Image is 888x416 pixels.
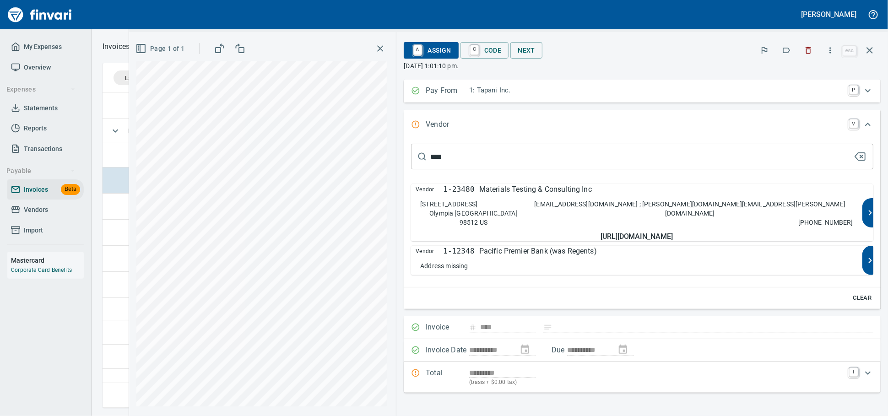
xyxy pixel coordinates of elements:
[426,119,469,131] p: Vendor
[776,40,796,60] button: Labels
[411,184,873,241] button: Vendor1-23480Materials Testing & Consulting Inc[STREET_ADDRESS]Olympia [GEOGRAPHIC_DATA] 98512 US...
[11,255,84,265] h6: Mastercard
[404,110,881,140] div: Expand
[103,41,130,52] p: Invoices
[416,246,443,257] span: Vendor
[24,184,48,195] span: Invoices
[801,10,856,19] h5: [PERSON_NAME]
[426,85,469,97] p: Pay From
[470,45,479,55] a: C
[5,4,74,26] img: Finvari
[3,81,79,98] button: Expenses
[24,123,47,134] span: Reports
[420,200,477,209] p: [STREET_ADDRESS]
[849,119,858,128] a: V
[125,75,142,81] span: Labels
[24,41,62,53] span: My Expenses
[469,378,844,387] p: (basis + $0.00 tax)
[798,218,853,227] p: [PHONE_NUMBER]
[850,293,875,303] span: Clear
[849,367,858,377] a: T
[420,209,526,227] p: Olympia [GEOGRAPHIC_DATA] 98512 US
[7,200,84,220] a: Vendors
[510,42,542,59] button: Next
[479,246,597,257] p: Pacific Premier Bank (was Regents)
[7,118,84,139] a: Reports
[460,42,509,59] button: CCode
[6,84,76,95] span: Expenses
[468,43,502,58] span: Code
[7,179,84,200] a: InvoicesBeta
[411,246,873,275] button: Vendor1-12348Pacific Premier Bank (was Regents)Address missing
[404,61,881,70] p: [DATE] 1:01:10 pm.
[443,246,474,257] p: 1-12348
[7,220,84,241] a: Import
[114,70,163,85] div: Labels
[840,39,881,61] span: Close invoice
[24,62,51,73] span: Overview
[411,43,451,58] span: Assign
[527,200,853,218] p: [EMAIL_ADDRESS][DOMAIN_NAME] ; [PERSON_NAME][DOMAIN_NAME][EMAIL_ADDRESS][PERSON_NAME][DOMAIN_NAME]
[469,85,844,96] p: 1: Tapani Inc.
[404,42,458,59] button: AAssign
[848,291,877,305] button: Clear
[404,140,881,309] div: Expand
[6,165,76,177] span: Payable
[479,184,592,195] p: Materials Testing & Consulting Inc
[7,98,84,119] a: Statements
[843,46,856,56] a: esc
[128,127,150,135] strong: Labels :
[24,103,58,114] span: Statements
[7,37,84,57] a: My Expenses
[426,367,469,387] p: Total
[849,85,858,94] a: P
[420,261,468,270] p: Address missing
[404,362,881,393] div: Expand
[7,57,84,78] a: Overview
[24,204,48,216] span: Vendors
[820,40,840,60] button: More
[518,45,535,56] span: Next
[754,40,774,60] button: Flag
[61,184,80,194] span: Beta
[24,143,62,155] span: Transactions
[137,43,184,54] span: Page 1 of 1
[24,225,43,236] span: Import
[103,41,130,52] nav: breadcrumb
[3,162,79,179] button: Payable
[798,40,818,60] button: Discard
[416,184,443,195] span: Vendor
[11,267,72,273] a: Corporate Card Benefits
[404,80,881,103] div: Expand
[799,7,859,22] button: [PERSON_NAME]
[134,40,188,57] button: Page 1 of 1
[416,232,858,241] h5: [URL][DOMAIN_NAME]
[7,139,84,159] a: Transactions
[443,184,474,195] p: 1-23480
[413,45,422,55] a: A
